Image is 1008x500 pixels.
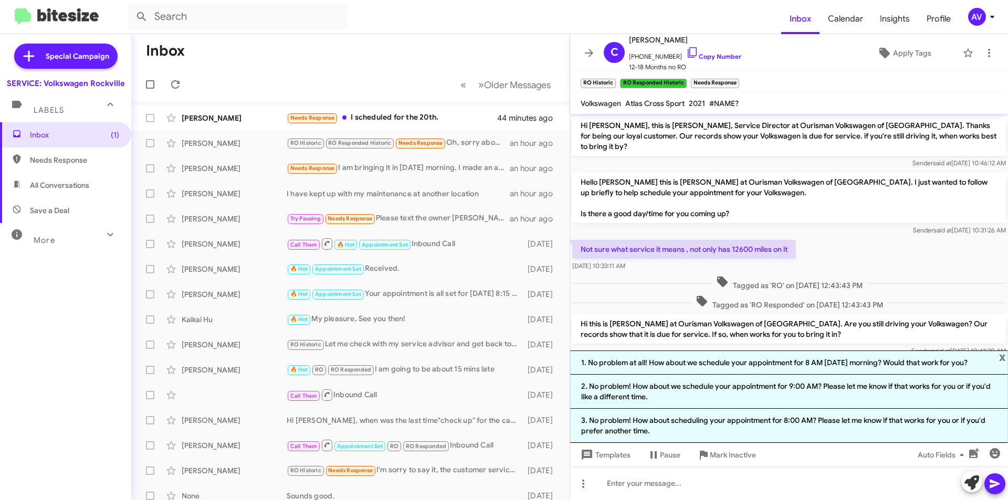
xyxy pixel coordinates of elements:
[290,215,321,222] span: Try Pausing
[398,140,443,146] span: Needs Response
[290,316,308,323] span: 🔥 Hot
[510,163,561,174] div: an hour ago
[686,52,741,60] a: Copy Number
[912,159,1006,167] span: Sender [DATE] 10:46:12 AM
[182,239,287,249] div: [PERSON_NAME]
[689,99,705,108] span: 2021
[328,215,372,222] span: Needs Response
[287,364,522,376] div: I am going to be about 15 mins late
[968,8,986,26] div: AV
[290,443,318,450] span: Call Them
[30,130,119,140] span: Inbox
[287,137,510,149] div: Oh, sorry about the [DOMAIN_NAME] tell me what a good day is first thing in the morning and I wil...
[522,465,561,476] div: [DATE]
[472,74,557,95] button: Next
[572,173,1006,223] p: Hello [PERSON_NAME] this is [PERSON_NAME] at Ourisman Volkswagen of [GEOGRAPHIC_DATA]. I just wan...
[918,445,968,464] span: Auto Fields
[522,239,561,249] div: [DATE]
[572,262,625,270] span: [DATE] 10:33:11 AM
[629,46,741,62] span: [PHONE_NUMBER]
[182,188,287,199] div: [PERSON_NAME]
[315,291,361,297] span: Appointment Set
[337,241,355,248] span: 🔥 Hot
[611,44,618,61] span: C
[290,265,308,272] span: 🔥 Hot
[182,289,287,300] div: [PERSON_NAME]
[182,465,287,476] div: [PERSON_NAME]
[287,263,522,275] div: Received.
[781,4,820,34] a: Inbox
[660,445,680,464] span: Pause
[629,62,741,72] span: 12-18 Months no RO
[909,445,976,464] button: Auto Fields
[30,205,69,216] span: Save a Deal
[390,443,398,450] span: RO
[572,240,796,259] p: Not sure what service it means , not only has 12600 miles on it
[581,99,621,108] span: Volkswagen
[820,4,871,34] span: Calendar
[182,440,287,451] div: [PERSON_NAME]
[522,339,561,350] div: [DATE]
[287,464,522,476] div: I'm sorry to say it, the customer service at this dealer is disappointing! From when the initial ...
[522,289,561,300] div: [DATE]
[570,375,1008,409] li: 2. No problem! How about we schedule your appointment for 9:00 AM? Please let me know if that wor...
[570,445,639,464] button: Templates
[522,415,561,425] div: [DATE]
[146,42,185,59] h1: Inbox
[182,264,287,274] div: [PERSON_NAME]
[871,4,918,34] span: Insights
[362,241,408,248] span: Appointment Set
[893,44,931,62] span: Apply Tags
[290,467,321,474] span: RO Historic
[911,347,1006,355] span: Sender [DATE] 10:43:20 AM
[290,114,335,121] span: Needs Response
[290,366,308,373] span: 🔥 Hot
[7,78,125,89] div: SERVICE: Volkswagen Rockville
[460,78,466,91] span: «
[182,314,287,325] div: Kaikai Hu
[620,79,686,88] small: RO Responded Historic
[570,350,1008,375] li: 1. No problem at all! How about we schedule your appointment for 8 AM [DATE] morning? Would that ...
[34,105,64,115] span: Labels
[315,366,323,373] span: RO
[290,341,321,348] span: RO Historic
[290,165,335,172] span: Needs Response
[959,8,996,26] button: AV
[182,113,287,123] div: [PERSON_NAME]
[287,188,510,199] div: I have kept up with my maintenance at another location
[918,4,959,34] span: Profile
[46,51,109,61] span: Special Campaign
[510,138,561,148] div: an hour ago
[331,366,371,373] span: RO Responded
[337,443,383,450] span: Appointment Set
[454,74,472,95] button: Previous
[127,4,348,29] input: Search
[510,188,561,199] div: an hour ago
[406,443,446,450] span: RO Responded
[933,226,952,234] span: said at
[932,347,950,355] span: said at
[287,212,510,225] div: Please text the owner [PERSON_NAME] [PHONE_NUMBER] I once gave my number because they were out of...
[182,339,287,350] div: [PERSON_NAME]
[689,445,764,464] button: Mark Inactive
[522,390,561,400] div: [DATE]
[30,155,119,165] span: Needs Response
[14,44,118,69] a: Special Campaign
[522,440,561,451] div: [DATE]
[290,140,321,146] span: RO Historic
[579,445,631,464] span: Templates
[712,275,867,291] span: Tagged as 'RO' on [DATE] 12:43:43 PM
[328,140,391,146] span: RO Responded Historic
[625,99,685,108] span: Atlas Cross Sport
[182,214,287,224] div: [PERSON_NAME]
[498,113,561,123] div: 44 minutes ago
[287,338,522,350] div: Let me check with my service advisor and get back to you about loaner availability.
[913,226,1006,234] span: Sender [DATE] 10:31:26 AM
[287,313,522,325] div: My pleasure, See you then!
[999,350,1006,363] span: x
[522,365,561,375] div: [DATE]
[691,295,887,310] span: Tagged as 'RO Responded' on [DATE] 12:43:43 PM
[287,415,522,425] div: Hi [PERSON_NAME], when was the last time"check up" for the car?
[287,288,522,300] div: Your appointment is all set for [DATE] 8:15 AM. See you then!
